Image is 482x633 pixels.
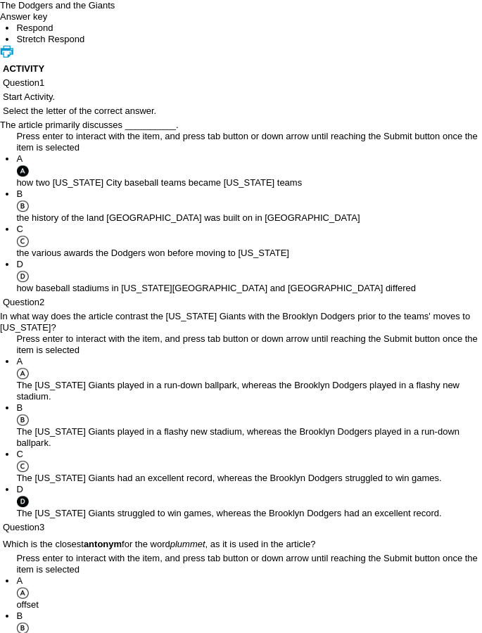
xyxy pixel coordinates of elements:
[3,91,55,102] span: Start Activity.
[16,495,28,508] img: D_filled.gif
[16,34,482,45] li: This is the Stretch Respond Tab
[16,449,23,459] span: C
[16,224,23,234] span: C
[16,188,482,224] li: the history of the land [GEOGRAPHIC_DATA] was built on in [GEOGRAPHIC_DATA]
[16,414,28,426] img: B.gif
[170,539,205,549] em: plummet
[16,575,482,610] li: offset
[16,575,23,586] span: A
[16,367,28,380] img: A.gif
[39,77,44,88] span: 1
[16,259,482,294] li: how baseball stadiums in [US_STATE][GEOGRAPHIC_DATA] and [GEOGRAPHIC_DATA] differed
[16,553,477,575] span: Press enter to interact with the item, and press tab button or down arrow until reaching the Subm...
[16,484,482,519] li: The [US_STATE] Giants struggled to win games, whereas the Brooklyn Dodgers had an excellent record.
[39,297,44,307] span: 2
[16,402,23,413] span: B
[16,402,482,449] li: The [US_STATE] Giants played in a flashy new stadium, whereas the Brooklyn Dodgers played in a ru...
[16,259,23,269] span: D
[16,153,482,188] li: how two [US_STATE] City baseball teams became [US_STATE] teams
[16,449,482,484] li: The [US_STATE] Giants had an excellent record, whereas the Brooklyn Dodgers struggled to win games.
[16,131,477,153] span: Press enter to interact with the item, and press tab button or down arrow until reaching the Subm...
[16,460,28,473] img: C.gif
[3,77,479,89] p: Question
[3,522,479,533] p: Question
[3,297,479,308] p: Question
[16,333,477,355] span: Press enter to interact with the item, and press tab button or down arrow until reaching the Subm...
[16,23,482,34] li: This is the Respond Tab
[16,356,23,366] span: A
[39,522,44,532] span: 3
[3,539,479,550] p: Which is the closest for the word , as it is used in the article?
[3,63,479,75] h3: ACTIVITY
[16,200,28,212] img: B.gif
[16,165,28,177] img: A_filled.gif
[16,587,28,599] img: A.gif
[16,610,23,621] span: B
[16,484,23,494] span: D
[84,539,122,549] strong: antonym
[16,188,23,199] span: B
[16,235,28,248] img: C.gif
[16,224,482,259] li: the various awards the Dodgers won before moving to [US_STATE]
[16,270,28,283] img: D.gif
[3,105,479,117] p: Select the letter of the correct answer.
[16,153,23,164] span: A
[16,356,482,402] li: The [US_STATE] Giants played in a run-down ballpark, whereas the Brooklyn Dodgers played in a fla...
